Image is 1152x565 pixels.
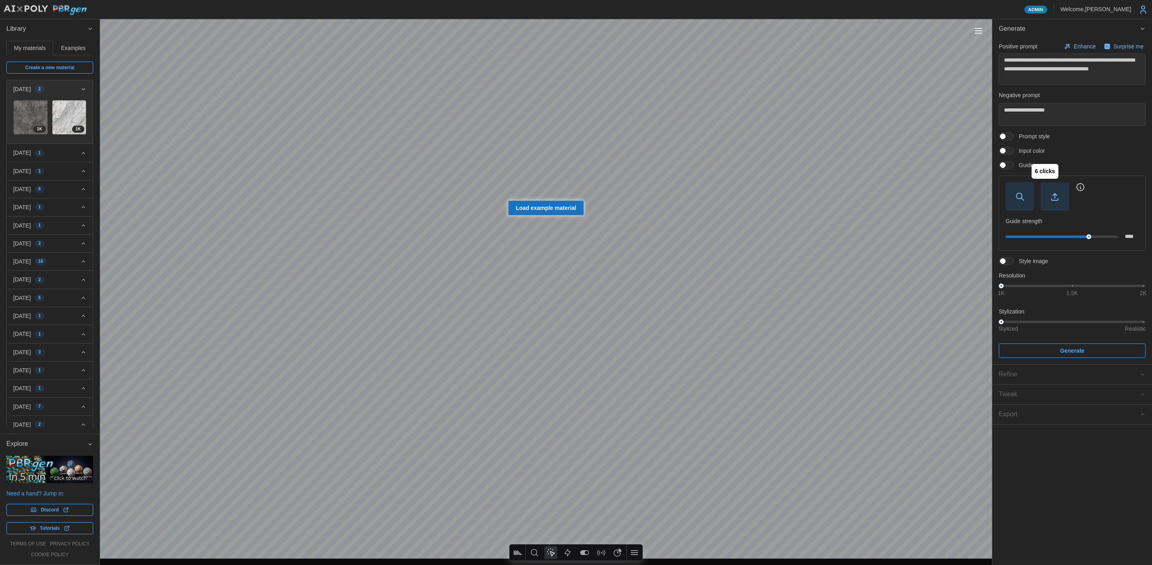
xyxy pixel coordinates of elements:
[1014,132,1050,140] span: Prompt style
[76,126,81,132] span: 1 K
[14,45,46,51] span: My materials
[13,149,31,157] p: [DATE]
[992,39,1152,364] div: Generate
[38,258,43,265] span: 18
[38,349,41,355] span: 3
[1014,257,1048,265] span: Style image
[992,405,1152,424] button: Export
[1014,161,1046,169] span: Guide map
[13,276,31,283] p: [DATE]
[6,456,93,483] img: PBRgen explained in 5 minutes
[7,416,93,433] button: [DATE]2
[999,91,1146,99] p: Negative prompt
[1006,217,1139,225] p: Guide strength
[999,385,1140,404] span: Tweak
[13,384,31,392] p: [DATE]
[41,504,59,515] span: Discord
[1014,147,1045,155] span: Input color
[13,330,31,338] p: [DATE]
[13,222,31,230] p: [DATE]
[7,162,93,180] button: [DATE]1
[61,45,86,51] span: Examples
[6,489,93,497] p: Need a hand? Jump in:
[1062,41,1098,52] button: Enhance
[38,367,41,373] span: 1
[1074,42,1097,50] p: Enhance
[999,19,1140,39] span: Generate
[38,403,41,410] span: 7
[7,180,93,198] button: [DATE]6
[10,541,46,547] a: terms of use
[38,86,41,92] span: 2
[13,258,31,266] p: [DATE]
[7,307,93,325] button: [DATE]1
[13,167,31,175] p: [DATE]
[31,551,68,558] a: cookie policy
[13,185,31,193] p: [DATE]
[7,144,93,162] button: [DATE]1
[37,126,42,132] span: 1 K
[6,19,87,39] span: Library
[13,421,31,429] p: [DATE]
[999,42,1037,50] p: Positive prompt
[999,369,1140,379] div: Refine
[508,201,584,215] a: Load example material
[38,295,41,301] span: 5
[1102,41,1146,52] button: Surprise me
[7,398,93,415] button: [DATE]7
[6,504,93,516] a: Discord
[516,201,576,215] span: Load example material
[7,198,93,216] button: [DATE]1
[1028,6,1043,13] span: Admin
[7,379,93,397] button: [DATE]1
[13,366,31,374] p: [DATE]
[6,62,93,74] a: Create a new material
[992,365,1152,384] button: Refine
[25,62,74,73] span: Create a new material
[38,204,41,210] span: 1
[7,325,93,343] button: [DATE]1
[13,240,31,248] p: [DATE]
[52,100,87,135] a: HfAmjmzGqwTpWkkLegZf1K
[14,100,48,134] img: CHe0X5IQTjhZJpB7u4oB
[7,343,93,361] button: [DATE]3
[7,289,93,307] button: [DATE]5
[6,522,93,534] a: Tutorials
[38,240,41,247] span: 2
[13,312,31,320] p: [DATE]
[7,217,93,234] button: [DATE]1
[38,150,41,156] span: 1
[7,361,93,379] button: [DATE]1
[38,222,41,229] span: 1
[13,203,31,211] p: [DATE]
[1060,5,1131,13] p: Welcome, [PERSON_NAME]
[992,19,1152,39] button: Generate
[38,385,41,391] span: 1
[992,385,1152,404] button: Tweak
[52,100,86,134] img: HfAmjmzGqwTpWkkLegZf
[999,307,1146,315] p: Stylization
[999,343,1146,358] button: Generate
[38,313,41,319] span: 1
[7,80,93,98] button: [DATE]2
[1060,344,1084,357] span: Generate
[13,348,31,356] p: [DATE]
[6,434,87,454] span: Explore
[7,235,93,252] button: [DATE]2
[38,421,41,428] span: 2
[50,541,90,547] a: privacy policy
[38,168,41,174] span: 1
[38,186,41,192] span: 6
[7,253,93,270] button: [DATE]18
[13,294,31,302] p: [DATE]
[38,331,41,337] span: 1
[999,405,1140,424] span: Export
[13,403,31,411] p: [DATE]
[13,85,31,93] p: [DATE]
[7,271,93,288] button: [DATE]2
[7,98,93,144] div: [DATE]2
[1114,42,1145,50] p: Surprise me
[3,5,87,16] img: AIxPoly PBRgen
[13,100,48,135] a: CHe0X5IQTjhZJpB7u4oB1K
[973,25,984,36] button: Toggle viewport controls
